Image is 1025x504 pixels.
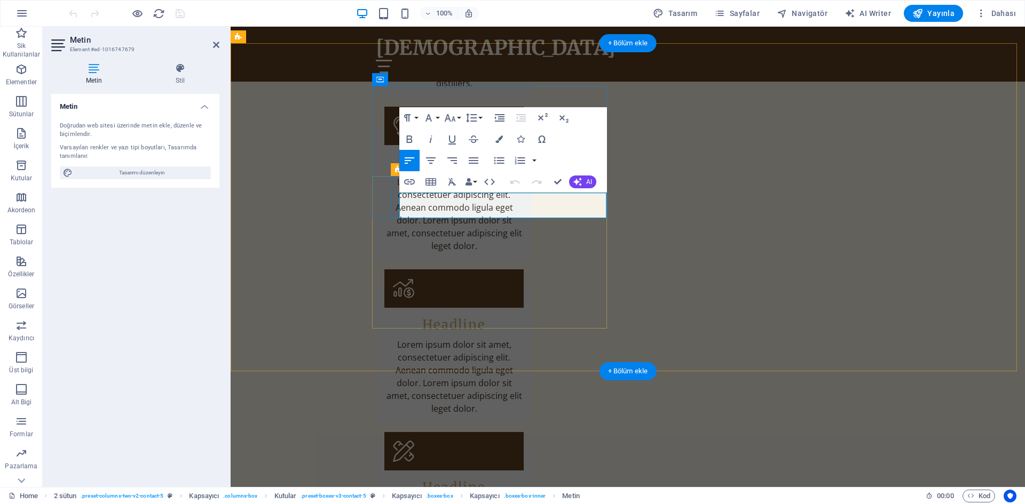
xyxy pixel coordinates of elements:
[490,107,510,129] button: Increase Indent
[76,166,208,179] span: Tasarımı düzenleyin
[420,7,458,20] button: 100%
[963,490,995,502] button: Kod
[937,490,953,502] span: 00 00
[944,492,946,500] span: :
[479,171,500,193] button: HTML
[489,129,509,150] button: Colors
[511,107,531,129] button: Decrease Indent
[442,171,462,193] button: Clear Formatting
[9,110,34,118] p: Sütunlar
[399,150,420,171] button: Align Left
[442,107,462,129] button: Font Size
[532,107,553,129] button: Superscript
[10,238,34,246] p: Tablolar
[54,490,77,502] span: Seçmek için tıkla. Düzenlemek için çift tıkla
[436,7,453,20] h6: 100%
[510,129,531,150] button: Icons
[504,490,546,502] span: . boxes-box-inner
[442,150,462,171] button: Align Right
[392,490,422,502] span: Seçmek için tıkla. Düzenlemek için çift tıkla
[5,462,37,470] p: Pazarlama
[470,490,500,502] span: Seçmek için tıkla. Düzenlemek için çift tıkla
[463,107,484,129] button: Line Height
[926,490,954,502] h6: Oturum süresi
[421,129,441,150] button: Italic (Ctrl+I)
[9,366,33,374] p: Üst bilgi
[562,490,579,502] span: Seçmek için tıkla. Düzenlemek için çift tıkla
[421,107,441,129] button: Font Family
[9,302,34,310] p: Görseller
[70,35,219,45] h2: Metin
[141,63,219,85] h4: Stil
[51,63,141,85] h4: Metin
[168,493,172,499] i: Bu element, özelleştirilebilir bir ön ayar
[714,8,760,19] span: Sayfalar
[11,174,33,182] p: Kutular
[223,490,257,502] span: . columns-box
[600,362,657,380] div: + Bölüm ekle
[463,129,484,150] button: Strikethrough
[6,78,37,86] p: Elementler
[421,150,441,171] button: Align Center
[912,8,955,19] span: Yayınla
[600,34,657,52] div: + Bölüm ekle
[442,129,462,150] button: Underline (Ctrl+U)
[489,150,509,171] button: Unordered List
[464,9,474,18] i: Yeniden boyutlandırmada yakınlaştırma düzeyini seçilen cihaza uyacak şekilde otomatik olarak ayarla.
[11,398,32,406] p: Alt Bigi
[399,171,420,193] button: Insert Link
[976,8,1016,19] span: Dahası
[9,334,34,342] p: Kaydırıcı
[13,142,29,150] p: İçerik
[153,7,165,20] i: Sayfayı yeniden yükleyin
[505,171,525,193] button: Undo (Ctrl+Z)
[649,5,701,22] button: Tasarım
[530,150,539,171] button: Ordered List
[710,5,764,22] button: Sayfalar
[463,171,478,193] button: Data Bindings
[1004,490,1016,502] button: Usercentrics
[569,175,596,188] button: AI
[54,490,580,502] nav: breadcrumb
[972,5,1020,22] button: Dahası
[274,490,297,502] span: Seçmek için tıkla. Düzenlemek için çift tıkla
[463,150,484,171] button: Align Justify
[772,5,832,22] button: Navigatör
[845,8,891,19] span: AI Writer
[904,5,963,22] button: Yayınla
[51,94,219,113] h4: Metin
[81,490,163,502] span: . preset-columns-two-v2-contact-5
[653,8,697,19] span: Tasarım
[548,171,568,193] button: Confirm (Ctrl+⏎)
[370,493,375,499] i: Bu element, özelleştirilebilir bir ön ayar
[301,490,366,502] span: . preset-boxes-v3-contact-5
[421,171,441,193] button: Insert Table
[9,490,38,502] a: Seçimi iptal etmek için tıkla. Sayfaları açmak için çift tıkla
[131,7,144,20] button: Ön izleme modundan çıkıp düzenlemeye devam etmek için buraya tıklayın
[60,122,211,139] div: Doğrudan web sitesi üzerinde metin ekle, düzenle ve biçimlendir.
[8,270,34,278] p: Özellikler
[70,45,198,54] h3: Element #ed-1016747679
[399,129,420,150] button: Bold (Ctrl+B)
[510,150,530,171] button: Ordered List
[526,171,547,193] button: Redo (Ctrl+Shift+Z)
[649,5,701,22] div: Tasarım (Ctrl+Alt+Y)
[10,430,33,438] p: Formlar
[60,166,211,179] button: Tasarımı düzenleyin
[532,129,552,150] button: Special Characters
[399,107,420,129] button: Paragraph Format
[152,7,165,20] button: reload
[60,143,211,161] div: Varsayılan renkler ve yazı tipi boyutları, Tasarımda tanımlanır.
[189,490,219,502] span: Seçmek için tıkla. Düzenlemek için çift tıkla
[777,8,827,19] span: Navigatör
[7,206,36,214] p: Akordeon
[967,490,990,502] span: Kod
[426,490,453,502] span: . boxes-box
[840,5,895,22] button: AI Writer
[554,107,574,129] button: Subscript
[586,179,592,185] span: AI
